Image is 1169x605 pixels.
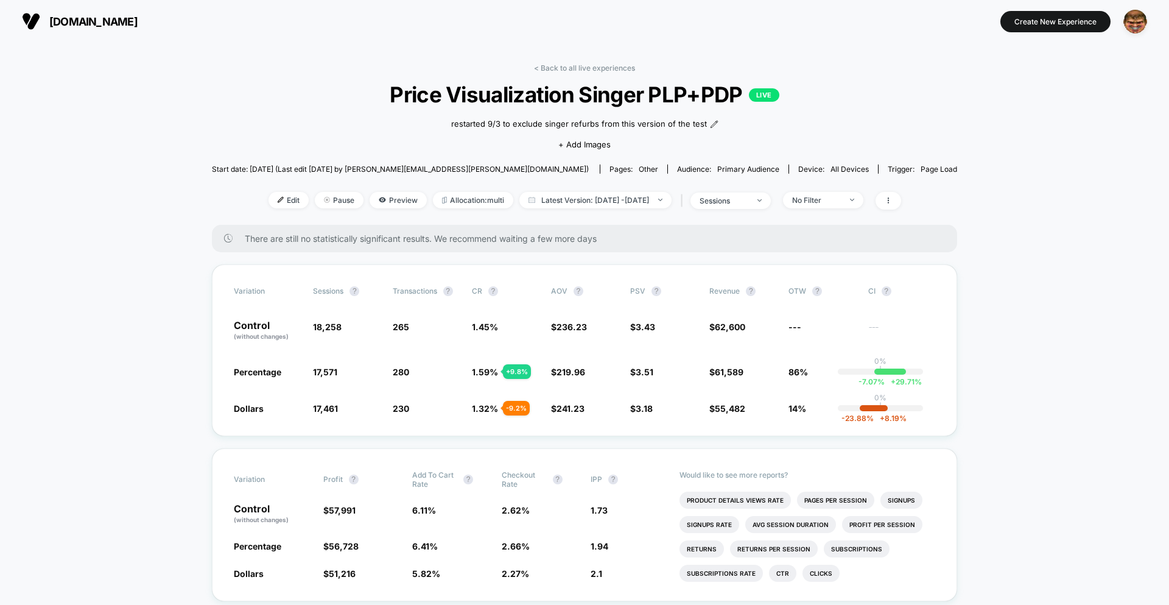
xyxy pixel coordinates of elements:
[717,165,779,174] span: Primary Audience
[874,356,886,366] p: 0%
[608,475,618,484] button: ?
[323,568,356,579] span: $
[323,541,359,551] span: $
[868,286,935,296] span: CI
[868,324,935,341] span: ---
[234,516,289,523] span: (without changes)
[234,367,281,377] span: Percentage
[234,403,264,414] span: Dollars
[888,165,957,174] div: Trigger:
[812,286,822,296] button: ?
[591,475,602,484] span: IPP
[212,165,589,174] span: Start date: [DATE] (Last edit [DATE] by [PERSON_NAME][EMAIL_ADDRESS][PERSON_NAME][DOMAIN_NAME])
[709,403,745,414] span: $
[553,475,563,484] button: ?
[891,377,896,386] span: +
[679,492,791,509] li: Product Details Views Rate
[792,196,841,205] div: No Filter
[700,196,748,205] div: sessions
[324,197,330,203] img: end
[788,367,808,377] span: 86%
[558,140,611,149] span: + Add Images
[882,286,891,296] button: ?
[551,286,567,295] span: AOV
[313,367,337,377] span: 17,571
[234,504,311,525] p: Control
[349,475,359,484] button: ?
[313,403,338,414] span: 17,461
[472,403,498,414] span: 1.32 %
[830,165,869,174] span: all devices
[551,367,585,377] span: $
[393,367,409,377] span: 280
[636,403,653,414] span: 3.18
[329,505,356,515] span: 57,991
[591,505,608,515] span: 1.73
[715,322,745,332] span: 62,600
[433,192,513,208] span: Allocation: multi
[329,541,359,551] span: 56,728
[715,367,743,377] span: 61,589
[442,197,447,203] img: rebalance
[412,568,440,579] span: 5.82 %
[234,568,264,579] span: Dollars
[850,199,854,201] img: end
[313,322,342,332] span: 18,258
[278,197,284,203] img: edit
[679,565,763,582] li: Subscriptions Rate
[472,286,482,295] span: CR
[49,15,138,28] span: [DOMAIN_NAME]
[234,541,281,551] span: Percentage
[746,286,756,296] button: ?
[502,470,547,489] span: Checkout Rate
[841,414,874,423] span: -23.88 %
[658,199,662,201] img: end
[630,403,653,414] span: $
[269,192,309,208] span: Edit
[234,286,301,296] span: Variation
[636,367,653,377] span: 3.51
[630,367,653,377] span: $
[715,403,745,414] span: 55,482
[313,286,343,295] span: Sessions
[245,233,933,244] span: There are still no statistically significant results. We recommend waiting a few more days
[679,540,724,557] li: Returns
[609,165,658,174] div: Pages:
[488,286,498,296] button: ?
[879,402,882,411] p: |
[874,414,907,423] span: 8.19 %
[630,322,655,332] span: $
[709,322,745,332] span: $
[528,197,535,203] img: calendar
[788,322,801,332] span: ---
[921,165,957,174] span: Page Load
[472,367,498,377] span: 1.59 %
[18,12,141,31] button: [DOMAIN_NAME]
[502,505,530,515] span: 2.62 %
[651,286,661,296] button: ?
[591,541,608,551] span: 1.94
[591,568,602,579] span: 2.1
[502,541,530,551] span: 2.66 %
[802,565,840,582] li: Clicks
[574,286,583,296] button: ?
[1000,11,1111,32] button: Create New Experience
[677,165,779,174] div: Audience:
[329,568,356,579] span: 51,216
[788,286,855,296] span: OTW
[797,492,874,509] li: Pages Per Session
[679,470,935,479] p: Would like to see more reports?
[519,192,672,208] span: Latest Version: [DATE] - [DATE]
[412,541,438,551] span: 6.41 %
[880,414,885,423] span: +
[885,377,922,386] span: 29.71 %
[249,82,919,107] span: Price Visualization Singer PLP+PDP
[679,516,739,533] li: Signups Rate
[556,367,585,377] span: 219.96
[22,12,40,30] img: Visually logo
[556,322,587,332] span: 236.23
[639,165,658,174] span: other
[730,540,818,557] li: Returns Per Session
[393,286,437,295] span: Transactions
[788,403,806,414] span: 14%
